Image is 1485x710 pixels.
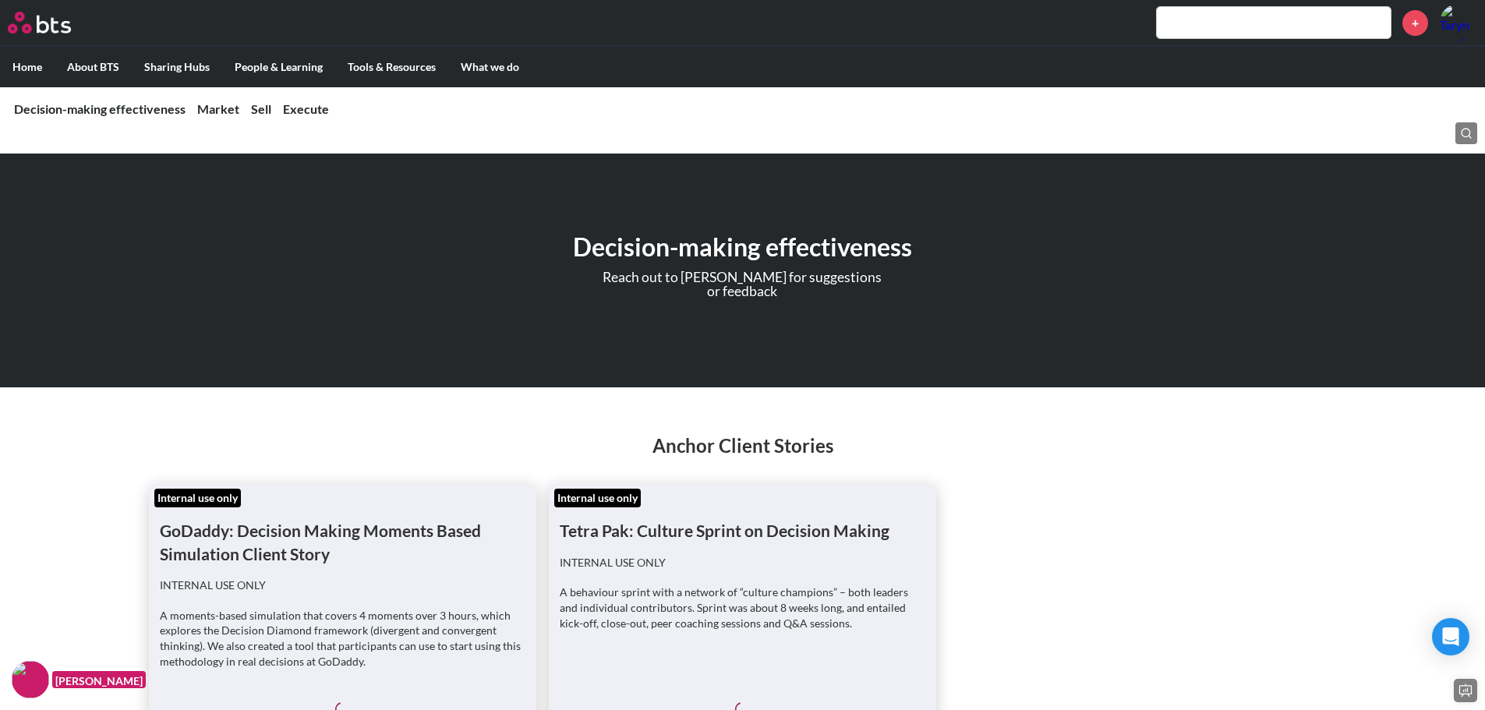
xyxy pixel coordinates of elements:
h1: Decision-making effectiveness [567,230,918,265]
label: People & Learning [222,47,335,87]
p: Reach out to [PERSON_NAME] for suggestions or feedback [602,270,883,298]
figcaption: [PERSON_NAME] [52,671,146,689]
label: What we do [448,47,532,87]
p: A moments-based simulation that covers 4 moments over 3 hours, which explores the Decision Diamon... [160,608,525,669]
a: Profile [1440,4,1477,41]
p: INTERNAL USE ONLY [560,555,925,570]
div: Internal use only [554,489,641,507]
h1: Tetra Pak: Culture Sprint on Decision Making [560,494,925,542]
img: F [12,661,49,698]
label: Sharing Hubs [132,47,222,87]
p: INTERNAL USE ONLY [160,578,525,593]
a: Go home [8,12,100,34]
a: + [1402,10,1428,36]
img: Taryn Davino [1440,4,1477,41]
a: Market [197,101,239,116]
label: About BTS [55,47,132,87]
a: Decision-making effectiveness [14,101,186,116]
div: Open Intercom Messenger [1432,618,1469,655]
img: BTS Logo [8,12,71,34]
h1: GoDaddy: Decision Making Moments Based Simulation Client Story [160,494,525,565]
label: Tools & Resources [335,47,448,87]
a: Execute [283,101,329,116]
p: A behaviour sprint with a network of “culture champions” – both leaders and individual contributo... [560,585,925,631]
div: Internal use only [154,489,241,507]
a: Sell [251,101,271,116]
